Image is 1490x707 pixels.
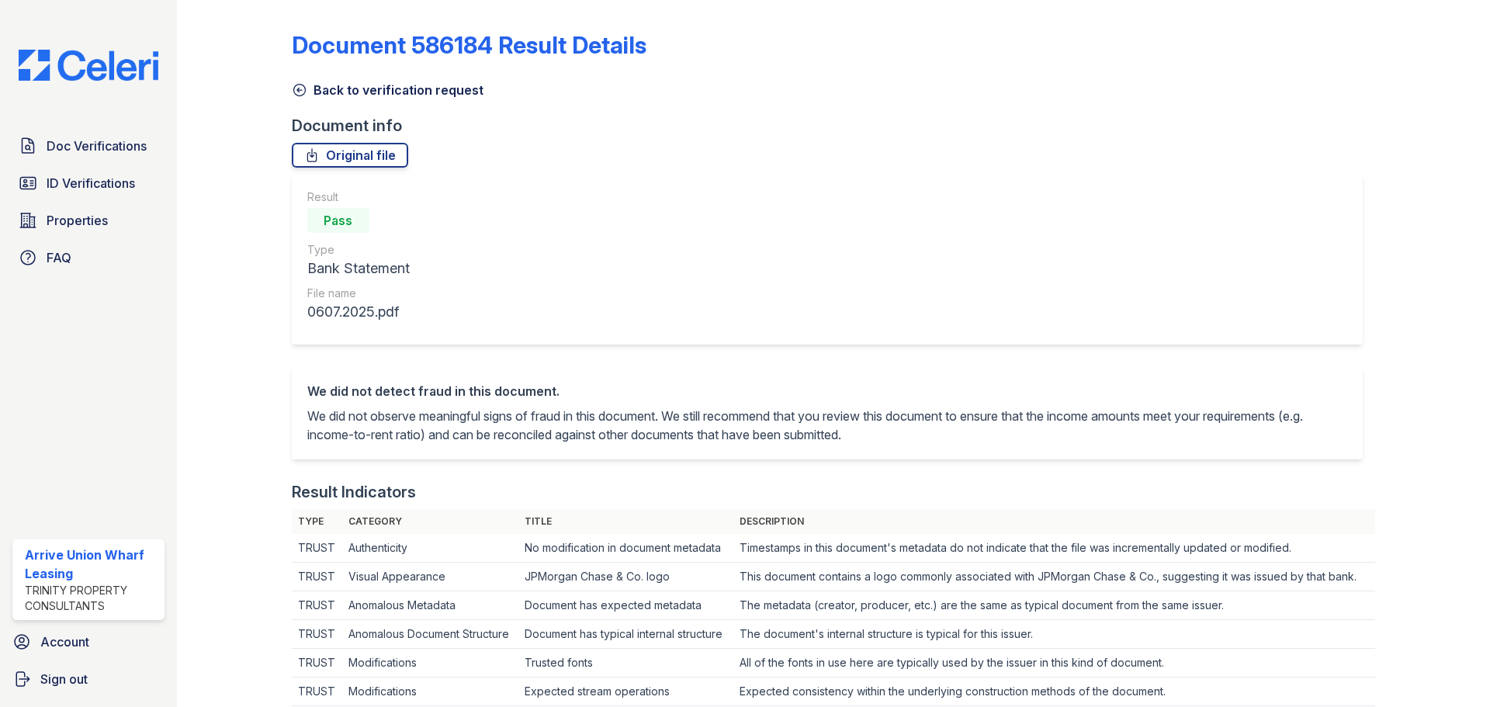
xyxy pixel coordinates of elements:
td: All of the fonts in use here are typically used by the issuer in this kind of document. [733,649,1375,678]
a: Original file [292,143,408,168]
span: Properties [47,211,108,230]
span: ID Verifications [47,174,135,192]
a: Doc Verifications [12,130,165,161]
img: CE_Logo_Blue-a8612792a0a2168367f1c8372b55b34899dd931a85d93a1a3d3e32e68fde9ad4.png [6,50,171,81]
span: Account [40,632,89,651]
td: Anomalous Document Structure [342,620,518,649]
a: ID Verifications [12,168,165,199]
th: Description [733,509,1375,534]
a: FAQ [12,242,165,273]
td: TRUST [292,678,342,706]
a: Sign out [6,664,171,695]
td: Modifications [342,649,518,678]
td: TRUST [292,563,342,591]
td: The document's internal structure is typical for this issuer. [733,620,1375,649]
th: Type [292,509,342,534]
div: Document info [292,115,1375,137]
div: Pass [307,208,369,233]
p: We did not observe meaningful signs of fraud in this document. We still recommend that you review... [307,407,1347,444]
td: Expected stream operations [518,678,733,706]
td: The metadata (creator, producer, etc.) are the same as typical document from the same issuer. [733,591,1375,620]
td: Document has typical internal structure [518,620,733,649]
span: FAQ [47,248,71,267]
div: Trinity Property Consultants [25,583,158,614]
td: JPMorgan Chase & Co. logo [518,563,733,591]
td: Trusted fonts [518,649,733,678]
div: Type [307,242,410,258]
div: Result Indicators [292,481,416,503]
th: Category [342,509,518,534]
div: We did not detect fraud in this document. [307,382,1347,400]
td: Anomalous Metadata [342,591,518,620]
div: Bank Statement [307,258,410,279]
td: TRUST [292,620,342,649]
td: TRUST [292,591,342,620]
div: 0607.2025.pdf [307,301,410,323]
div: Arrive Union Wharf Leasing [25,546,158,583]
td: Visual Appearance [342,563,518,591]
td: Timestamps in this document's metadata do not indicate that the file was incrementally updated or... [733,534,1375,563]
th: Title [518,509,733,534]
td: This document contains a logo commonly associated with JPMorgan Chase & Co., suggesting it was is... [733,563,1375,591]
div: Result [307,189,410,205]
div: File name [307,286,410,301]
a: Properties [12,205,165,236]
td: TRUST [292,534,342,563]
span: Sign out [40,670,88,688]
td: Modifications [342,678,518,706]
td: No modification in document metadata [518,534,733,563]
a: Document 586184 Result Details [292,31,646,59]
a: Back to verification request [292,81,483,99]
td: Expected consistency within the underlying construction methods of the document. [733,678,1375,706]
td: Authenticity [342,534,518,563]
a: Account [6,626,171,657]
td: TRUST [292,649,342,678]
span: Doc Verifications [47,137,147,155]
td: Document has expected metadata [518,591,733,620]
